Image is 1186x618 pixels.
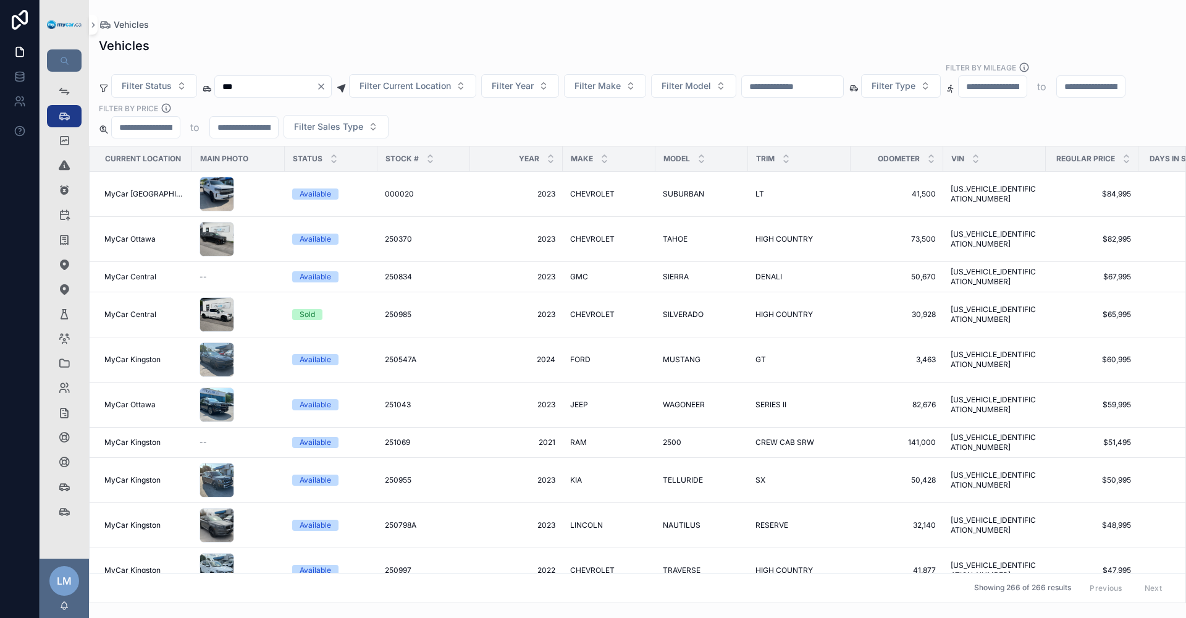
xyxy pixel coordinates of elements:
span: 30,928 [858,310,936,320]
span: 2024 [477,355,555,365]
a: 2500 [663,438,741,447]
span: GMC [570,272,588,282]
span: WAGONEER [663,400,705,410]
a: 250955 [385,475,463,485]
span: NAUTILUS [663,520,700,530]
a: 50,670 [858,272,936,282]
button: Select Button [564,74,646,98]
span: CREW CAB SRW [755,438,814,447]
a: MyCar Central [104,272,185,282]
a: Available [292,520,370,531]
a: $47,995 [1053,565,1131,575]
span: KIA [570,475,582,485]
span: HIGH COUNTRY [755,234,813,244]
a: $48,995 [1053,520,1131,530]
span: 2500 [663,438,681,447]
a: $65,995 [1053,310,1131,320]
a: FORD [570,355,648,365]
span: TELLURIDE [663,475,703,485]
span: MyCar Ottawa [104,234,156,244]
a: 73,500 [858,234,936,244]
span: 2021 [477,438,555,447]
a: 2022 [477,565,555,575]
span: HIGH COUNTRY [755,310,813,320]
span: MyCar Kingston [104,520,161,530]
a: Available [292,437,370,448]
button: Select Button [861,74,941,98]
a: 2023 [477,475,555,485]
span: CHEVROLET [570,234,615,244]
a: [US_VEHICLE_IDENTIFICATION_NUMBER] [951,433,1038,452]
span: 2023 [477,272,555,282]
div: Available [300,475,331,486]
span: SILVERADO [663,310,704,320]
a: Available [292,188,370,200]
div: Available [300,437,331,448]
span: Showing 266 of 266 results [974,583,1071,593]
span: Make [571,154,593,164]
span: Regular Price [1056,154,1115,164]
a: NAUTILUS [663,520,741,530]
a: 000020 [385,189,463,199]
a: 2023 [477,234,555,244]
a: 50,428 [858,475,936,485]
a: GMC [570,272,648,282]
span: 250955 [385,475,411,485]
span: GT [755,355,766,365]
a: 251069 [385,438,463,447]
span: 32,140 [858,520,936,530]
a: LT [755,189,843,199]
span: $50,995 [1053,475,1131,485]
span: MUSTANG [663,355,700,365]
a: 2023 [477,400,555,410]
a: Available [292,565,370,576]
a: 3,463 [858,355,936,365]
span: JEEP [570,400,588,410]
a: 250997 [385,565,463,575]
a: MyCar Ottawa [104,234,185,244]
a: [US_VEHICLE_IDENTIFICATION_NUMBER] [951,350,1038,370]
span: 251043 [385,400,411,410]
span: 2023 [477,189,555,199]
span: 41,877 [858,565,936,575]
a: KIA [570,475,648,485]
a: SX [755,475,843,485]
a: $84,995 [1053,189,1131,199]
span: Filter Model [662,80,711,92]
span: 250834 [385,272,412,282]
span: 82,676 [858,400,936,410]
a: $60,995 [1053,355,1131,365]
span: FORD [570,355,591,365]
span: Current Location [105,154,181,164]
button: Select Button [349,74,476,98]
a: $82,995 [1053,234,1131,244]
a: [US_VEHICLE_IDENTIFICATION_NUMBER] [951,267,1038,287]
a: HIGH COUNTRY [755,234,843,244]
a: TAHOE [663,234,741,244]
a: CHEVROLET [570,310,648,320]
span: HIGH COUNTRY [755,565,813,575]
a: [US_VEHICLE_IDENTIFICATION_NUMBER] [951,470,1038,490]
span: Filter Sales Type [294,121,363,133]
a: SILVERADO [663,310,741,320]
a: 141,000 [858,438,936,447]
a: CHEVROLET [570,234,648,244]
span: 250798A [385,520,416,530]
p: to [190,120,200,135]
span: CHEVROLET [570,189,615,199]
span: [US_VEHICLE_IDENTIFICATION_NUMBER] [951,561,1038,580]
span: TRAVERSE [663,565,700,575]
span: SUBURBAN [663,189,704,199]
a: $51,495 [1053,438,1131,447]
a: [US_VEHICLE_IDENTIFICATION_NUMBER] [951,395,1038,415]
a: RESERVE [755,520,843,530]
